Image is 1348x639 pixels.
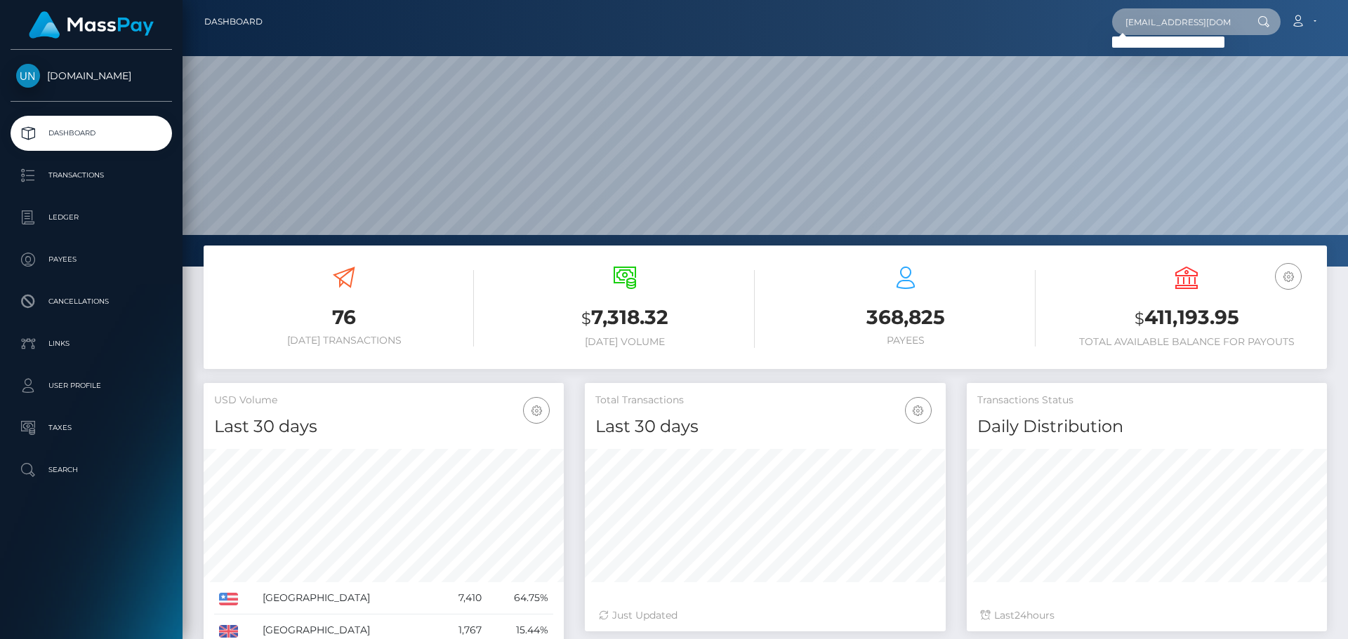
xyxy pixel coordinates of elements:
h6: [DATE] Transactions [214,335,474,347]
a: Transactions [11,158,172,193]
a: Payees [11,242,172,277]
a: Dashboard [11,116,172,151]
h6: Total Available Balance for Payouts [1057,336,1316,348]
img: US.png [219,593,238,605]
h4: Last 30 days [595,415,934,439]
td: 7,410 [436,582,486,614]
img: GB.png [219,625,238,638]
a: Ledger [11,200,172,235]
a: Taxes [11,410,172,445]
small: $ [1135,309,1144,328]
p: Taxes [16,417,166,438]
p: Transactions [16,165,166,186]
td: 64.75% [487,582,554,614]
input: Search... [1112,8,1244,35]
h3: 76 [214,304,474,331]
a: Cancellations [11,284,172,319]
h4: Last 30 days [214,415,553,439]
span: 24 [1015,609,1026,621]
h3: 7,318.32 [495,304,755,332]
p: Payees [16,249,166,270]
h4: Daily Distribution [977,415,1316,439]
img: MassPay Logo [29,11,154,39]
p: Ledger [16,207,166,228]
span: [DOMAIN_NAME] [11,69,172,82]
h6: [DATE] Volume [495,336,755,348]
h6: Payees [776,335,1036,347]
h5: Transactions Status [977,394,1316,408]
p: User Profile [16,375,166,396]
div: Last hours [981,608,1313,623]
h5: USD Volume [214,394,553,408]
a: Search [11,452,172,487]
p: Cancellations [16,291,166,312]
td: [GEOGRAPHIC_DATA] [258,582,436,614]
p: Links [16,333,166,354]
a: Dashboard [204,7,263,36]
p: Search [16,459,166,480]
div: Just Updated [599,608,931,623]
h3: 411,193.95 [1057,304,1316,332]
h3: 368,825 [776,304,1036,331]
a: User Profile [11,368,172,403]
p: Dashboard [16,123,166,144]
h5: Total Transactions [595,394,934,408]
img: Unlockt.me [16,64,40,88]
a: Links [11,326,172,361]
small: $ [581,309,591,328]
